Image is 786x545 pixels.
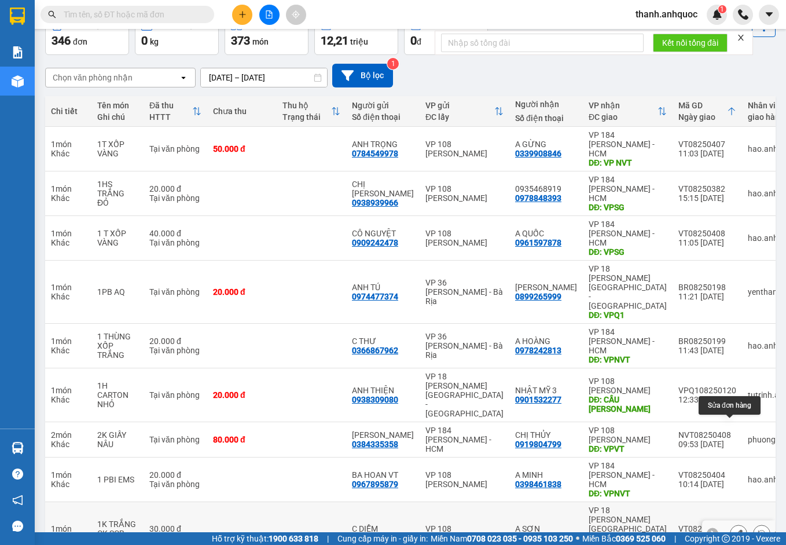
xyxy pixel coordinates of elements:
div: Người gửi [352,101,414,110]
div: 20.000 đ [213,390,271,400]
div: 1 món [51,470,86,480]
div: 1 PBI EMS [97,475,138,484]
div: BA HOAN VT [352,470,414,480]
div: VP 36 [PERSON_NAME] - Bà Rịa [425,278,504,306]
div: 1K TRẮNG [97,520,138,529]
div: 0978242813 [515,346,561,355]
div: Chi tiết [51,107,86,116]
div: 1PB AQ [97,287,138,297]
div: 0938309080 [352,395,398,404]
div: Tại văn phòng [149,193,201,203]
div: VP 184 [PERSON_NAME] - HCM [589,130,667,158]
div: 09:53 [DATE] [678,440,736,449]
img: warehouse-icon [12,75,24,87]
span: question-circle [12,469,23,480]
span: Miền Bắc [582,532,666,545]
div: Chưa thu [213,107,271,116]
div: DĐ: CẦU NGỌC HÀ [589,395,667,414]
div: VP 18 [PERSON_NAME][GEOGRAPHIC_DATA] - [GEOGRAPHIC_DATA] [425,372,504,418]
div: Tại văn phòng [149,144,201,153]
div: 1T XỐP VÀNG [97,140,138,158]
img: icon-new-feature [712,9,722,20]
div: DĐ: VPVT [589,444,667,453]
div: Khác [51,193,86,203]
div: CHỊ THỦY [515,430,577,440]
span: Hỗ trợ kỹ thuật: [212,532,318,545]
button: plus [232,5,252,25]
div: VP 184 [PERSON_NAME] - HCM [589,327,667,355]
button: file-add [259,5,280,25]
button: Đơn hàng346đơn [45,13,129,55]
div: VP 184 [PERSON_NAME] - HCM [589,461,667,489]
button: Chưa thu0đ [404,13,488,55]
div: 1HS TRẮNG ĐỎ [97,180,138,207]
div: 20.000 đ [149,470,201,480]
button: Kết nối tổng đài [653,34,728,52]
span: đơn [73,37,87,46]
div: VP nhận [589,101,658,110]
span: search [48,10,56,19]
span: Kết nối tổng đài [662,36,718,49]
span: Cung cấp máy in - giấy in: [337,532,428,545]
span: | [674,532,676,545]
div: Tại văn phòng [149,480,201,489]
div: 11:05 [DATE] [678,238,736,247]
span: kg [150,37,159,46]
div: ANH THIỆN [352,386,414,395]
div: 30.000 đ [149,524,201,533]
div: ANH TRỌNG [352,140,414,149]
div: 1 món [51,229,86,238]
div: VP 108 [PERSON_NAME] [425,140,504,158]
span: aim [292,10,300,19]
div: C DIỄM [352,524,414,533]
div: VPQ108250120 [678,386,736,395]
div: 11:21 [DATE] [678,292,736,301]
span: file-add [265,10,273,19]
span: triệu [350,37,368,46]
th: Toggle SortBy [277,96,346,127]
input: Tìm tên, số ĐT hoặc mã đơn [64,8,200,21]
div: 20.000 đ [213,287,271,297]
div: VP 18 [PERSON_NAME][GEOGRAPHIC_DATA] - [GEOGRAPHIC_DATA] [589,264,667,310]
div: 2 món [51,430,86,440]
div: 1 món [51,140,86,149]
div: 0784549978 [352,149,398,158]
div: 0919804799 [515,440,561,449]
div: 2K GIẤY NÂU [97,430,138,449]
span: 12,21 [321,34,348,47]
div: VT08250404 [678,470,736,480]
span: plus [238,10,247,19]
button: Khối lượng0kg [135,13,219,55]
div: 15:15 [DATE] [678,193,736,203]
span: Miền Nam [431,532,573,545]
strong: 0369 525 060 [616,534,666,543]
div: 1 món [51,524,86,533]
div: ĐC lấy [425,112,494,122]
div: DĐ: VPSG [589,203,667,212]
div: Số điện thoại [352,112,414,122]
div: 0909242478 [352,238,398,247]
div: Khác [51,292,86,301]
span: thanh.anhquoc [626,7,707,21]
div: VP 184 [PERSON_NAME] - HCM [589,220,667,247]
div: Khác [51,149,86,158]
div: Khác [51,395,86,404]
div: VP 108 [PERSON_NAME] [425,470,504,489]
div: C THƯ [352,336,414,346]
div: Đã thu [149,101,192,110]
button: aim [286,5,306,25]
div: VP 108 [PERSON_NAME] [425,229,504,247]
div: ANH NGỌC [352,430,414,440]
div: Tại văn phòng [149,287,201,297]
div: 1 món [51,184,86,193]
div: VP 108 [PERSON_NAME] [589,426,667,444]
div: A HOÀNG [515,336,577,346]
button: Bộ lọc [332,64,393,87]
span: đ [417,37,421,46]
div: 11:43 [DATE] [678,346,736,355]
span: 0 [141,34,148,47]
div: VP 36 [PERSON_NAME] - Bà Rịa [425,332,504,360]
div: VP 108 [PERSON_NAME] [425,524,504,543]
div: Khác [51,440,86,449]
div: Tên món [97,101,138,110]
